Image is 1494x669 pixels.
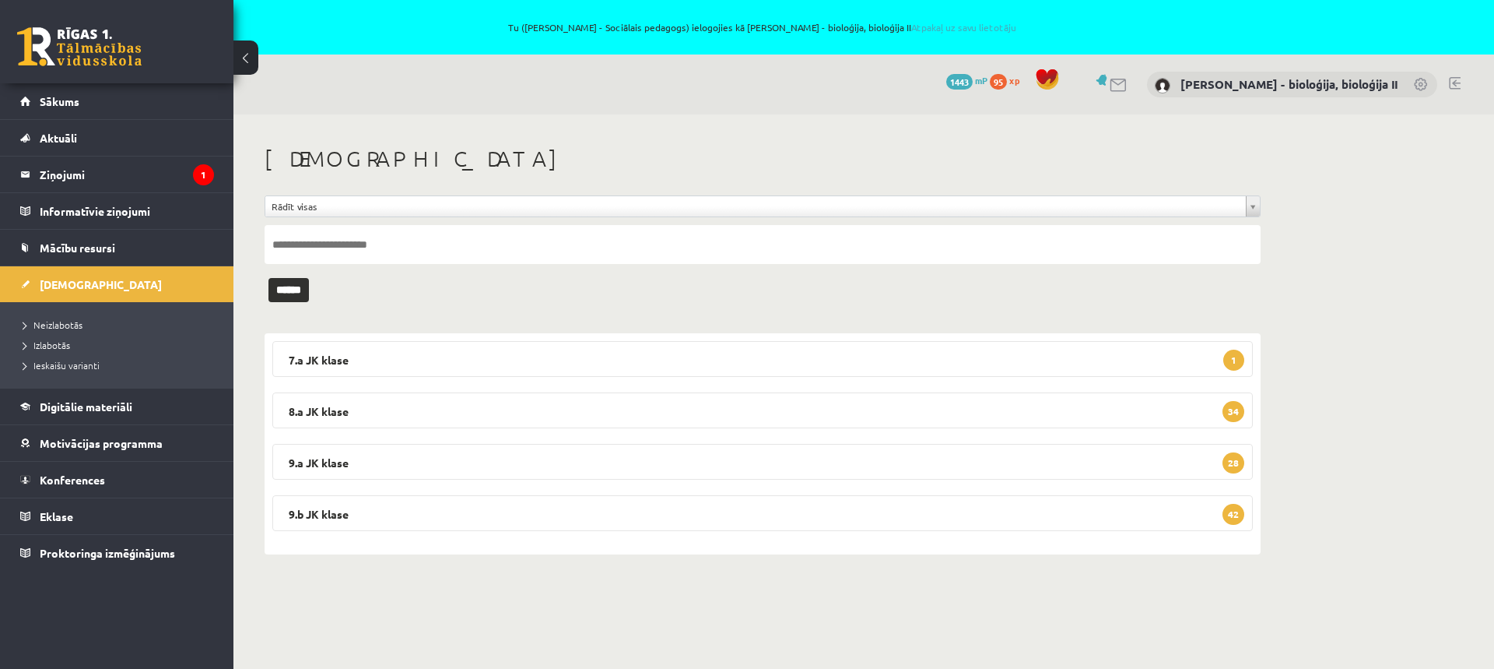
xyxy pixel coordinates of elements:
[946,74,973,90] span: 1443
[20,498,214,534] a: Eklase
[23,339,70,351] span: Izlabotās
[40,436,163,450] span: Motivācijas programma
[20,83,214,119] a: Sākums
[40,509,73,523] span: Eklase
[975,74,987,86] span: mP
[179,23,1345,32] span: Tu ([PERSON_NAME] - Sociālais pedagogs) ielogojies kā [PERSON_NAME] - bioloģija, bioloģija II
[272,341,1253,377] legend: 7.a JK klase
[23,358,218,372] a: Ieskaišu varianti
[23,338,218,352] a: Izlabotās
[40,277,162,291] span: [DEMOGRAPHIC_DATA]
[1009,74,1019,86] span: xp
[946,74,987,86] a: 1443 mP
[40,241,115,255] span: Mācību resursi
[265,196,1260,217] a: Rādīt visas
[20,157,214,192] a: Ziņojumi1
[40,473,105,487] span: Konferences
[17,27,142,66] a: Rīgas 1. Tālmācības vidusskola
[23,318,218,332] a: Neizlabotās
[193,164,214,185] i: 1
[40,131,77,145] span: Aktuāli
[40,400,132,414] span: Digitālie materiāli
[20,230,214,266] a: Mācību resursi
[40,157,214,192] legend: Ziņojumi
[40,94,79,108] span: Sākums
[20,462,214,498] a: Konferences
[272,196,1240,217] span: Rādīt visas
[272,393,1253,428] legend: 8.a JK klase
[990,74,1027,86] a: 95 xp
[40,546,175,560] span: Proktoringa izmēģinājums
[272,444,1253,480] legend: 9.a JK klase
[20,120,214,156] a: Aktuāli
[1223,350,1244,371] span: 1
[1222,452,1244,474] span: 28
[20,535,214,571] a: Proktoringa izmēģinājums
[1222,401,1244,422] span: 34
[20,266,214,302] a: [DEMOGRAPHIC_DATA]
[265,146,1261,172] h1: [DEMOGRAPHIC_DATA]
[1155,78,1170,93] img: Elza Saulīte - bioloģija, bioloģija II
[272,495,1253,531] legend: 9.b JK klase
[1180,76,1398,92] a: [PERSON_NAME] - bioloģija, bioloģija II
[20,425,214,461] a: Motivācijas programma
[911,21,1016,33] a: Atpakaļ uz savu lietotāju
[20,193,214,229] a: Informatīvie ziņojumi
[990,74,1007,90] span: 95
[1222,504,1244,525] span: 42
[23,359,100,371] span: Ieskaišu varianti
[23,319,82,331] span: Neizlabotās
[20,389,214,424] a: Digitālie materiāli
[40,193,214,229] legend: Informatīvie ziņojumi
